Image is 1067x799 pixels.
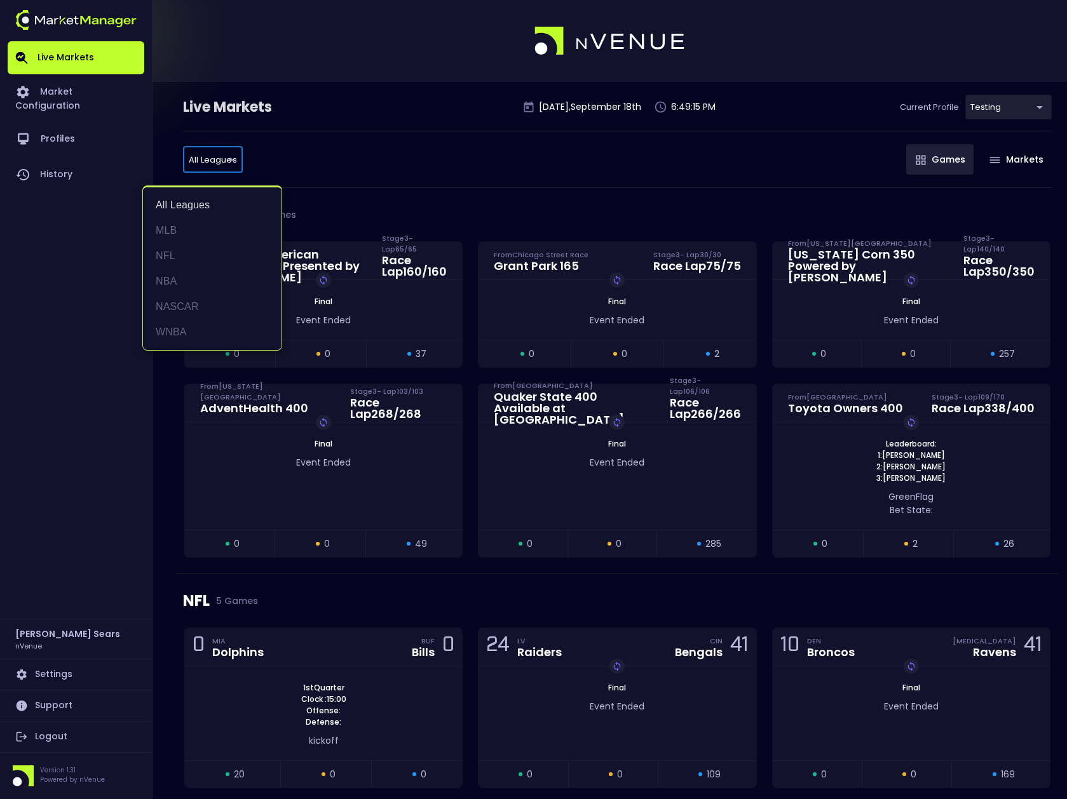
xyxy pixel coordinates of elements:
li: WNBA [143,319,282,345]
li: NASCAR [143,294,282,319]
li: NFL [143,243,282,269]
li: All Leagues [143,192,282,218]
li: NBA [143,269,282,294]
li: MLB [143,218,282,243]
